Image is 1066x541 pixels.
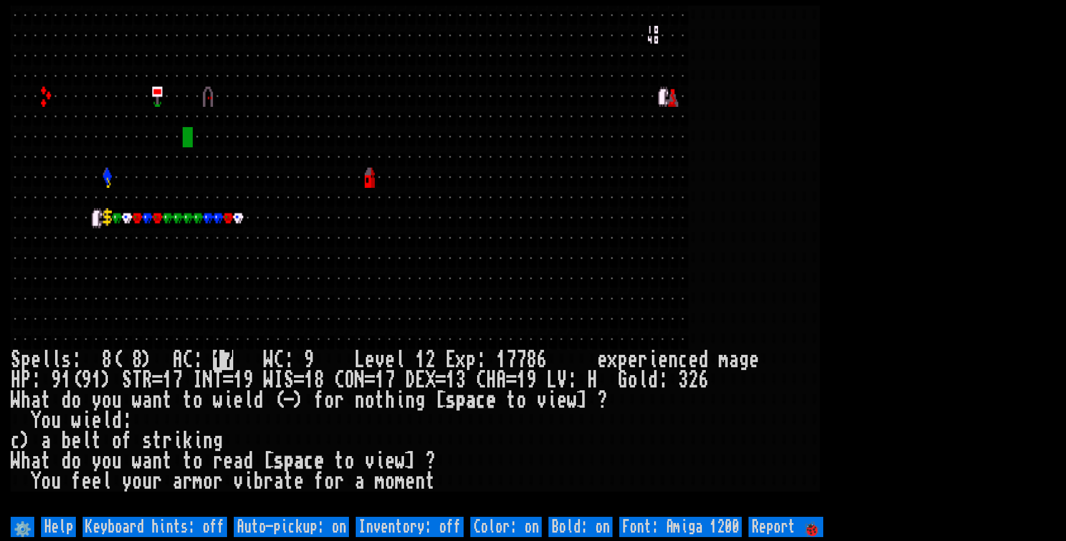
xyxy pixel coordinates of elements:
div: x [607,350,618,370]
div: 9 [243,370,253,390]
div: t [425,471,436,492]
div: f [71,471,81,492]
div: e [31,350,41,370]
div: e [557,390,567,411]
div: o [324,471,334,492]
div: 3 [456,370,466,390]
div: e [597,350,607,370]
div: H [11,370,21,390]
div: ) [142,350,152,370]
div: d [253,390,264,411]
div: 1 [304,370,314,390]
div: L [547,370,557,390]
div: : [476,350,486,370]
div: = [506,370,516,390]
div: 3 [678,370,688,390]
div: 8 [527,350,537,370]
div: e [658,350,668,370]
div: [ [264,451,274,471]
div: Y [31,471,41,492]
div: c [678,350,688,370]
div: i [243,471,253,492]
div: e [71,431,81,451]
div: n [152,390,162,411]
div: H [486,370,496,390]
input: ⚙️ [11,517,34,537]
div: = [223,370,233,390]
div: g [739,350,749,370]
div: t [162,451,173,471]
div: r [334,471,344,492]
input: Bold: on [548,517,613,537]
div: e [223,451,233,471]
div: u [142,471,152,492]
div: ] [577,390,587,411]
div: p [284,451,294,471]
div: e [405,471,415,492]
div: S [11,350,21,370]
div: a [466,390,476,411]
div: o [193,390,203,411]
div: a [173,471,183,492]
div: l [81,431,92,451]
div: e [688,350,698,370]
div: e [385,350,395,370]
div: t [92,431,102,451]
div: w [567,390,577,411]
div: u [112,451,122,471]
div: r [638,350,648,370]
div: d [61,390,71,411]
div: u [51,411,61,431]
div: e [365,350,375,370]
div: L [355,350,365,370]
div: s [61,350,71,370]
div: o [385,471,395,492]
div: h [21,390,31,411]
div: o [112,431,122,451]
div: ? [597,390,607,411]
div: A [173,350,183,370]
div: y [92,390,102,411]
div: f [314,471,324,492]
div: l [41,350,51,370]
div: t [506,390,516,411]
div: N [203,370,213,390]
div: s [142,431,152,451]
div: t [41,390,51,411]
div: w [213,390,223,411]
div: P [21,370,31,390]
div: m [375,471,385,492]
div: l [243,390,253,411]
div: 1 [516,370,527,390]
div: h [21,451,31,471]
div: 2 [688,370,698,390]
div: y [92,451,102,471]
div: 8 [132,350,142,370]
div: a [729,350,739,370]
div: I [274,370,284,390]
div: d [61,451,71,471]
div: C [476,370,486,390]
div: H [587,370,597,390]
div: m [395,471,405,492]
div: e [92,411,102,431]
div: c [11,431,21,451]
div: : [284,350,294,370]
div: W [11,451,21,471]
div: n [415,471,425,492]
div: i [223,390,233,411]
input: Font: Amiga 1200 [619,517,742,537]
div: O [344,370,355,390]
div: i [648,350,658,370]
div: 1 [496,350,506,370]
input: Color: on [470,517,542,537]
div: v [375,350,385,370]
div: n [203,431,213,451]
div: I [193,370,203,390]
div: b [253,471,264,492]
div: v [233,471,243,492]
mark: 7 [223,350,233,370]
div: s [274,451,284,471]
div: 1 [162,370,173,390]
div: t [152,431,162,451]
